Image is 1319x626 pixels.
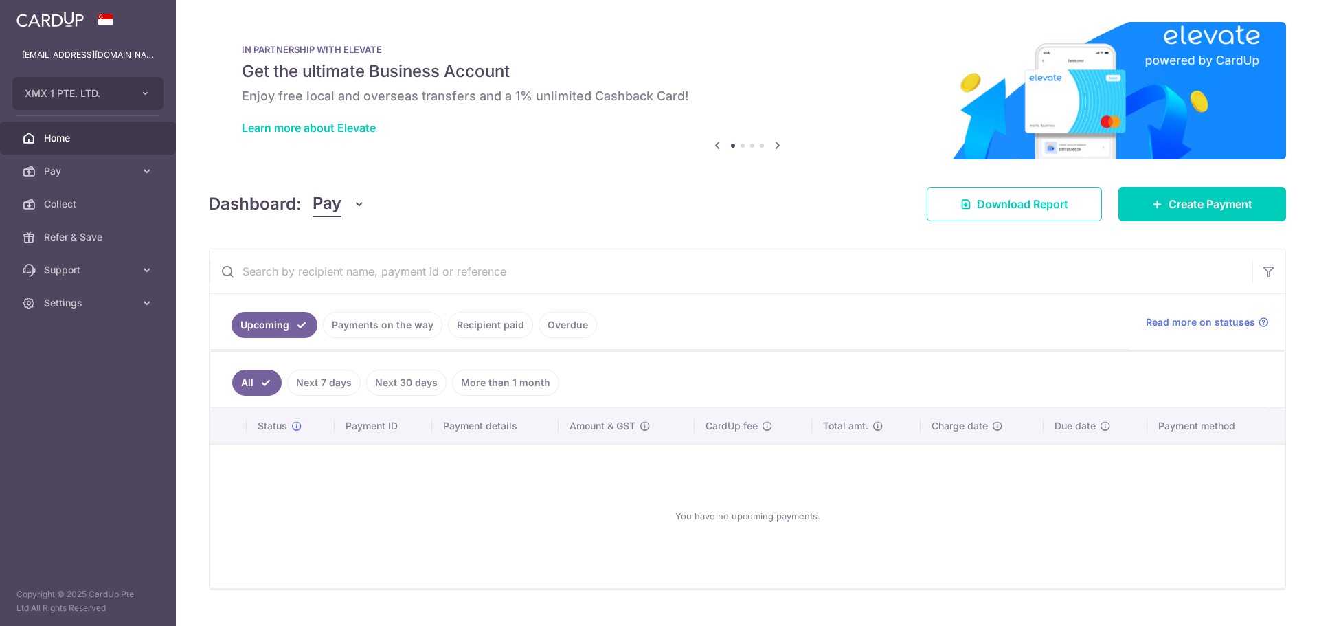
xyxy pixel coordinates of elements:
[823,419,868,433] span: Total amt.
[1169,196,1252,212] span: Create Payment
[366,370,447,396] a: Next 30 days
[932,419,988,433] span: Charge date
[706,419,758,433] span: CardUp fee
[448,312,533,338] a: Recipient paid
[1147,408,1285,444] th: Payment method
[323,312,442,338] a: Payments on the way
[242,88,1253,104] h6: Enjoy free local and overseas transfers and a 1% unlimited Cashback Card!
[977,196,1068,212] span: Download Report
[22,48,154,62] p: [EMAIL_ADDRESS][DOMAIN_NAME]
[452,370,559,396] a: More than 1 month
[287,370,361,396] a: Next 7 days
[313,191,365,217] button: Pay
[1118,187,1286,221] a: Create Payment
[209,22,1286,159] img: Renovation banner
[12,77,164,110] button: XMX 1 PTE. LTD.
[242,121,376,135] a: Learn more about Elevate
[242,60,1253,82] h5: Get the ultimate Business Account
[570,419,635,433] span: Amount & GST
[539,312,597,338] a: Overdue
[44,230,135,244] span: Refer & Save
[242,44,1253,55] p: IN PARTNERSHIP WITH ELEVATE
[44,131,135,145] span: Home
[25,87,126,100] span: XMX 1 PTE. LTD.
[44,164,135,178] span: Pay
[258,419,287,433] span: Status
[44,263,135,277] span: Support
[209,192,302,216] h4: Dashboard:
[44,296,135,310] span: Settings
[1146,315,1269,329] a: Read more on statuses
[227,456,1268,577] div: You have no upcoming payments.
[44,197,135,211] span: Collect
[1055,419,1096,433] span: Due date
[232,312,317,338] a: Upcoming
[927,187,1102,221] a: Download Report
[335,408,432,444] th: Payment ID
[313,191,341,217] span: Pay
[1146,315,1255,329] span: Read more on statuses
[232,370,282,396] a: All
[210,249,1252,293] input: Search by recipient name, payment id or reference
[432,408,559,444] th: Payment details
[16,11,84,27] img: CardUp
